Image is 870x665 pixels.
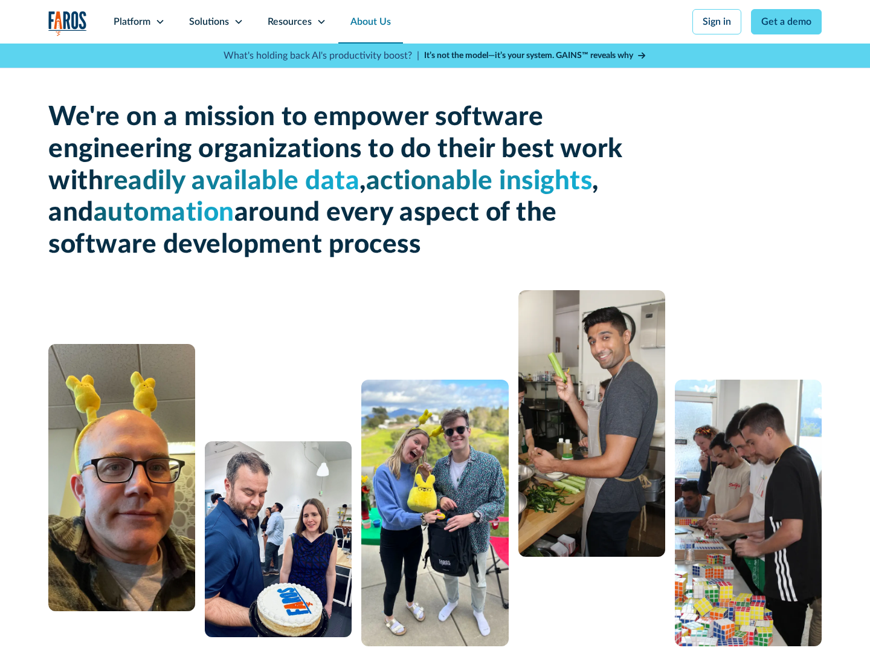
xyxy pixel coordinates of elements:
[114,15,150,29] div: Platform
[424,50,646,62] a: It’s not the model—it’s your system. GAINS™ reveals why
[48,11,87,36] img: Logo of the analytics and reporting company Faros.
[189,15,229,29] div: Solutions
[692,9,741,34] a: Sign in
[751,9,822,34] a: Get a demo
[366,168,593,195] span: actionable insights
[48,11,87,36] a: home
[94,199,234,226] span: automation
[48,102,628,261] h1: We're on a mission to empower software engineering organizations to do their best work with , , a...
[675,380,822,646] img: 5 people constructing a puzzle from Rubik's cubes
[361,380,508,646] img: A man and a woman standing next to each other.
[224,48,419,63] p: What's holding back AI's productivity boost? |
[424,51,633,60] strong: It’s not the model—it’s your system. GAINS™ reveals why
[518,290,665,557] img: man cooking with celery
[48,344,195,611] img: A man with glasses and a bald head wearing a yellow bunny headband.
[268,15,312,29] div: Resources
[103,168,359,195] span: readily available data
